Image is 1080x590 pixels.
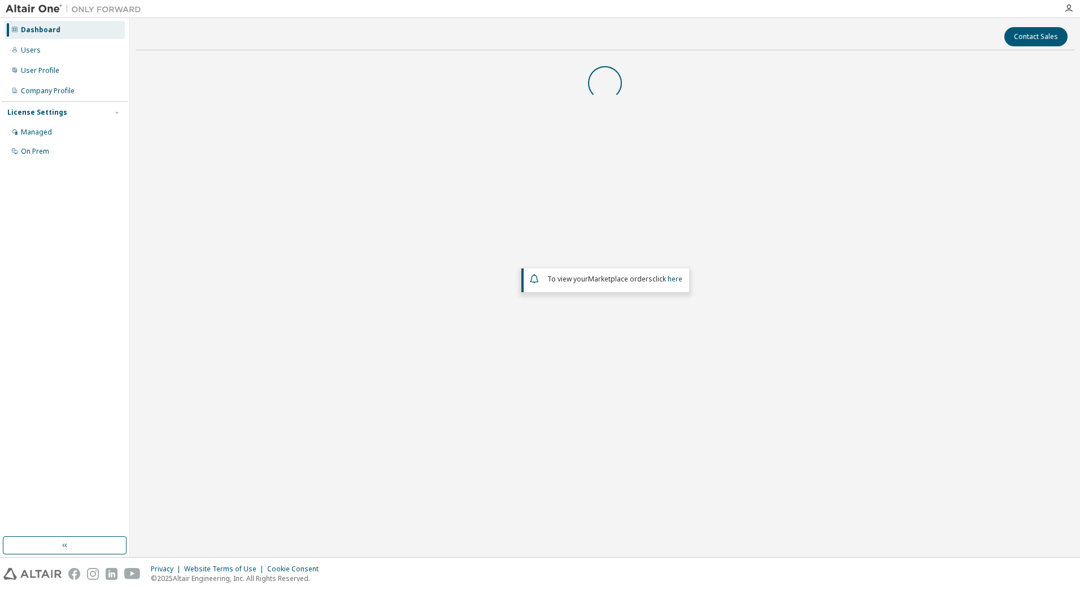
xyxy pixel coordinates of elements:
div: Managed [21,128,52,137]
div: License Settings [7,108,67,117]
a: here [668,274,682,284]
div: Privacy [151,565,184,574]
img: altair_logo.svg [3,568,62,580]
div: Dashboard [21,25,60,34]
img: instagram.svg [87,568,99,580]
div: Company Profile [21,86,75,96]
img: linkedin.svg [106,568,117,580]
em: Marketplace orders [588,274,652,284]
img: facebook.svg [68,568,80,580]
div: Cookie Consent [267,565,325,574]
span: To view your click [547,274,682,284]
img: Altair One [6,3,147,15]
p: © 2025 Altair Engineering, Inc. All Rights Reserved. [151,574,325,583]
img: youtube.svg [124,568,141,580]
div: User Profile [21,66,59,75]
button: Contact Sales [1004,27,1068,46]
div: On Prem [21,147,49,156]
div: Website Terms of Use [184,565,267,574]
div: Users [21,46,41,55]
